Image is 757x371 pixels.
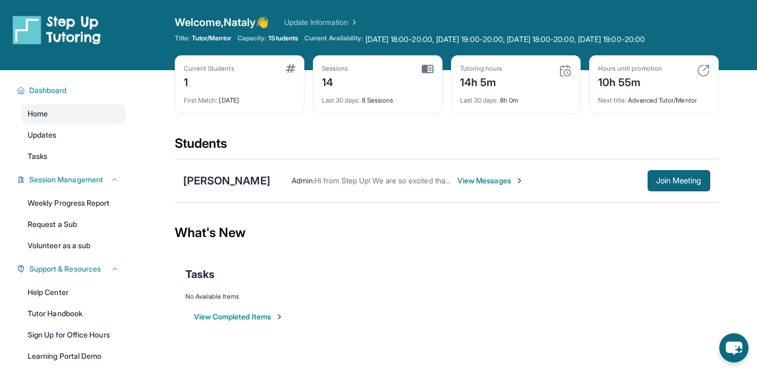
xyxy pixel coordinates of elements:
[598,90,710,105] div: Advanced Tutor/Mentor
[284,17,359,28] a: Update Information
[21,125,125,145] a: Updates
[598,96,627,104] span: Next title :
[268,34,298,43] span: 1 Students
[598,73,662,90] div: 10h 55m
[175,15,269,30] span: Welcome, Nataly 👋
[322,90,433,105] div: 8 Sessions
[185,292,708,301] div: No Available Items
[29,264,101,274] span: Support & Resources
[184,90,295,105] div: [DATE]
[184,73,234,90] div: 1
[185,267,215,282] span: Tasks
[21,215,125,234] a: Request a Sub
[29,85,67,96] span: Dashboard
[457,175,524,186] span: View Messages
[21,147,125,166] a: Tasks
[175,34,190,43] span: Title:
[21,304,125,323] a: Tutor Handbook
[192,34,231,43] span: Tutor/Mentor
[656,178,702,184] span: Join Meeting
[460,96,498,104] span: Last 30 days :
[719,333,749,362] button: chat-button
[322,96,360,104] span: Last 30 days :
[175,209,719,256] div: What's New
[183,173,270,188] div: [PERSON_NAME]
[28,130,57,140] span: Updates
[21,193,125,213] a: Weekly Progress Report
[292,176,314,185] span: Admin :
[460,73,503,90] div: 14h 5m
[21,347,125,366] a: Learning Portal Demo
[559,64,572,77] img: card
[515,176,524,185] img: Chevron-Right
[322,64,348,73] div: Sessions
[184,64,234,73] div: Current Students
[460,64,503,73] div: Tutoring hours
[322,73,348,90] div: 14
[28,151,47,162] span: Tasks
[21,325,125,344] a: Sign Up for Office Hours
[460,90,572,105] div: 8h 0m
[237,34,267,43] span: Capacity:
[648,170,710,191] button: Join Meeting
[25,85,119,96] button: Dashboard
[365,34,645,45] span: [DATE] 18:00-20:00, [DATE] 19:00-20:00, [DATE] 18:00-20:00, [DATE] 19:00-20:00
[21,283,125,302] a: Help Center
[29,174,103,185] span: Session Management
[13,15,101,45] img: logo
[25,264,119,274] button: Support & Resources
[194,311,284,322] button: View Completed Items
[422,64,433,74] img: card
[697,64,710,77] img: card
[175,135,719,158] div: Students
[28,108,48,119] span: Home
[304,34,363,45] span: Current Availability:
[25,174,119,185] button: Session Management
[21,104,125,123] a: Home
[184,96,218,104] span: First Match :
[598,64,662,73] div: Hours until promotion
[21,236,125,255] a: Volunteer as a sub
[286,64,295,73] img: card
[348,17,359,28] img: Chevron Right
